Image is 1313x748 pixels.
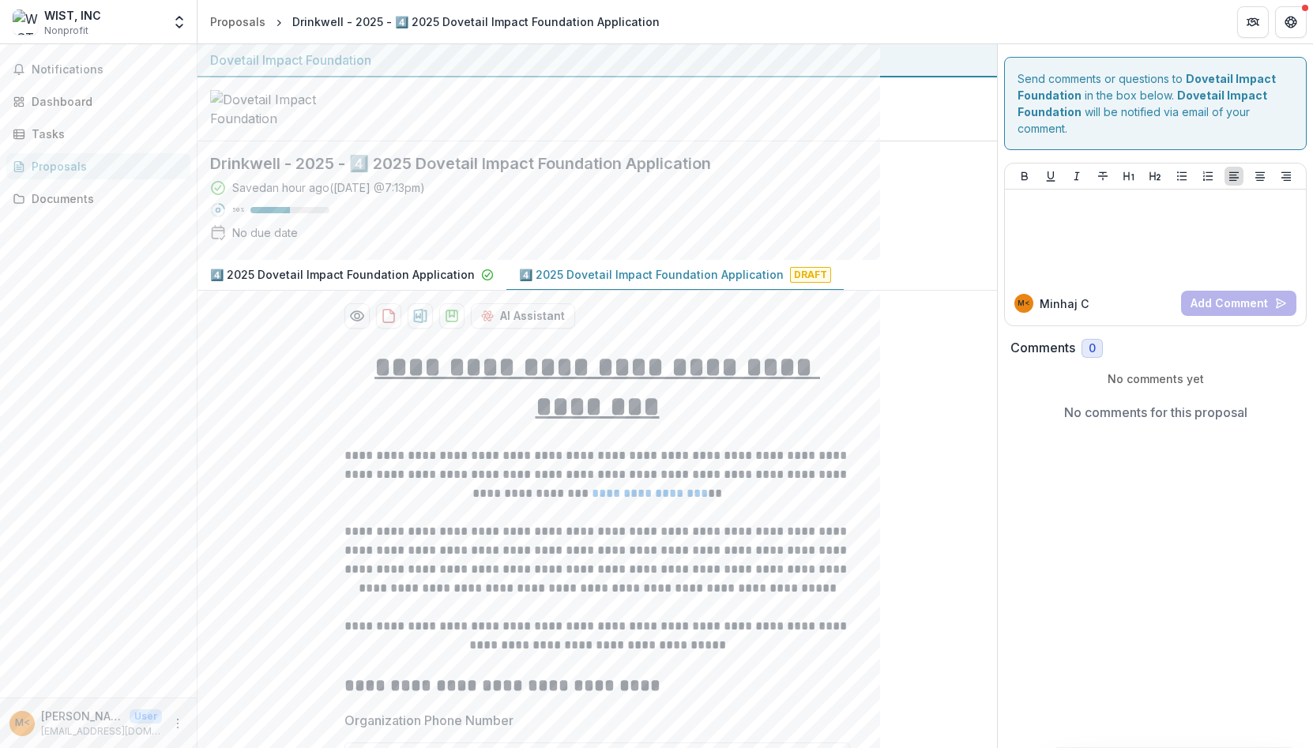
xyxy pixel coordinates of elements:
p: Organization Phone Number [344,711,514,730]
div: Dashboard [32,93,178,110]
button: Align Left [1225,167,1243,186]
p: No comments yet [1010,370,1300,387]
div: Send comments or questions to in the box below. will be notified via email of your comment. [1004,57,1307,150]
button: Bullet List [1172,167,1191,186]
p: [PERSON_NAME] <[EMAIL_ADDRESS][DOMAIN_NAME]> <[EMAIL_ADDRESS][DOMAIN_NAME]> [41,708,123,724]
div: No due date [232,224,298,241]
button: Italicize [1067,167,1086,186]
span: Draft [790,267,831,283]
button: Add Comment [1181,291,1296,316]
p: User [130,709,162,724]
h2: Drinkwell - 2025 - 4️⃣ 2025 Dovetail Impact Foundation Application [210,154,959,173]
button: Align Right [1277,167,1296,186]
h2: Comments [1010,340,1075,355]
button: download-proposal [439,303,465,329]
a: Proposals [6,153,190,179]
button: Ordered List [1198,167,1217,186]
button: Heading 2 [1146,167,1164,186]
button: download-proposal [376,303,401,329]
button: Heading 1 [1119,167,1138,186]
button: Preview facf140a-c26b-43a5-9919-93a96d530daa-3.pdf [344,303,370,329]
a: Dashboard [6,88,190,115]
img: Dovetail Impact Foundation [210,90,368,128]
div: WIST, INC [44,7,101,24]
button: Notifications [6,57,190,82]
p: 4️⃣ 2025 Dovetail Impact Foundation Application [210,266,475,283]
button: Get Help [1275,6,1307,38]
button: download-proposal [408,303,433,329]
div: Drinkwell - 2025 - 4️⃣ 2025 Dovetail Impact Foundation Application [292,13,660,30]
p: Minhaj C [1040,295,1089,312]
p: 50 % [232,205,244,216]
button: Strike [1093,167,1112,186]
button: Open entity switcher [168,6,190,38]
button: AI Assistant [471,303,575,329]
button: Align Center [1251,167,1270,186]
nav: breadcrumb [204,10,666,33]
p: 4️⃣ 2025 Dovetail Impact Foundation Application [519,266,784,283]
span: Notifications [32,63,184,77]
button: Partners [1237,6,1269,38]
div: Tasks [32,126,178,142]
a: Documents [6,186,190,212]
div: Proposals [32,158,178,175]
img: WIST, INC [13,9,38,35]
a: Proposals [204,10,272,33]
button: Underline [1041,167,1060,186]
div: Saved an hour ago ( [DATE] @ 7:13pm ) [232,179,425,196]
div: Documents [32,190,178,207]
a: Tasks [6,121,190,147]
p: [EMAIL_ADDRESS][DOMAIN_NAME] [41,724,162,739]
p: No comments for this proposal [1064,403,1247,422]
div: Minhaj Chowdhury <minhaj@drinkwell.com> <minhaj@drinkwell.com> [1018,299,1030,307]
button: Bold [1015,167,1034,186]
div: Dovetail Impact Foundation [210,51,984,70]
span: Nonprofit [44,24,88,38]
span: 0 [1089,342,1096,355]
div: Proposals [210,13,265,30]
div: Minhaj Chowdhury <minhaj@drinkwell.com> <minhaj@drinkwell.com> [15,718,30,728]
button: More [168,714,187,733]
